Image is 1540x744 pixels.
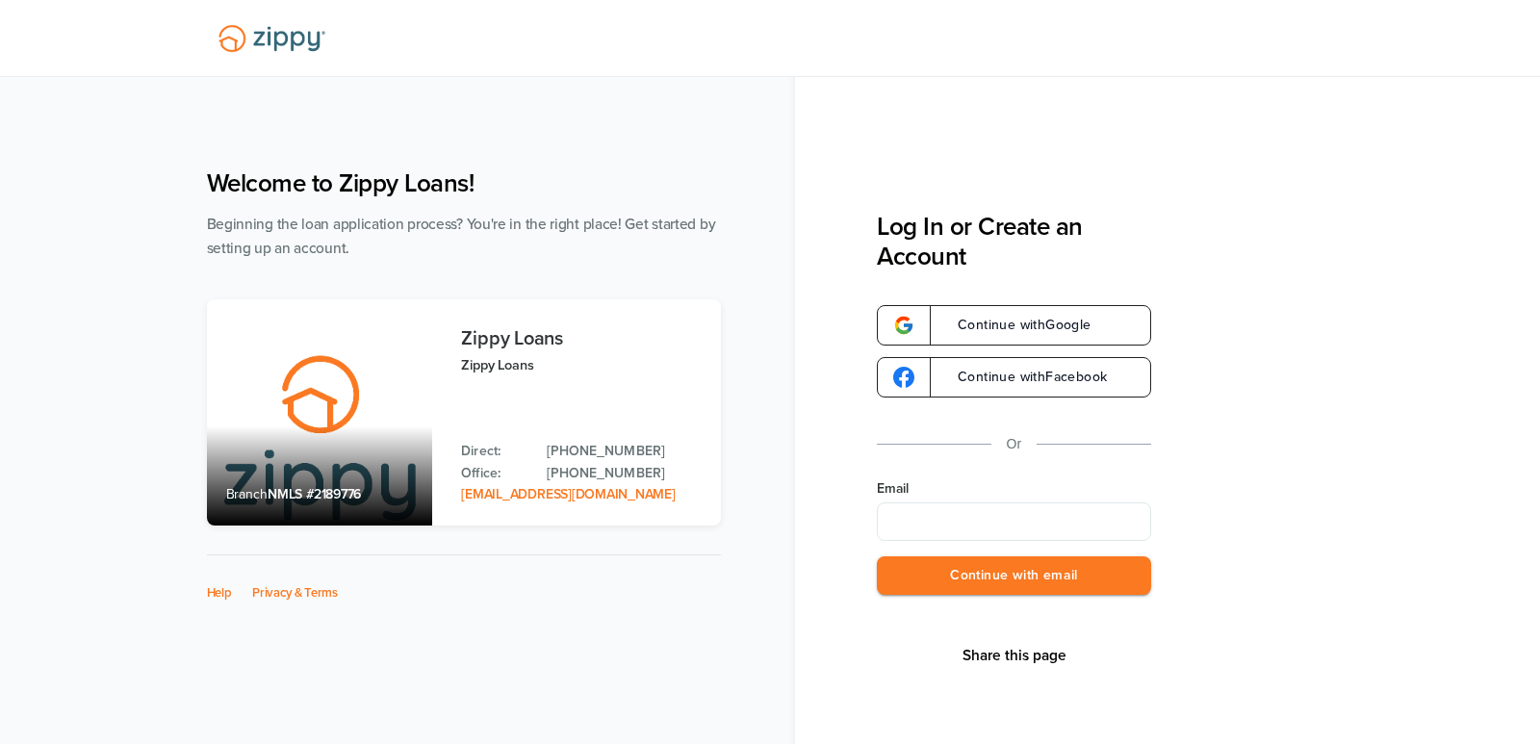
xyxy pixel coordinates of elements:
h3: Zippy Loans [461,328,701,349]
span: Continue with Google [938,319,1091,332]
a: google-logoContinue withFacebook [877,357,1151,398]
span: Continue with Facebook [938,371,1107,384]
button: Share This Page [957,646,1072,665]
input: Email Address [877,502,1151,541]
a: Privacy & Terms [252,585,338,601]
img: Lender Logo [207,16,337,61]
img: google-logo [893,315,914,336]
span: Branch [226,486,269,502]
a: Help [207,585,232,601]
button: Continue with email [877,556,1151,596]
p: Zippy Loans [461,354,701,376]
h1: Welcome to Zippy Loans! [207,168,721,198]
a: Office Phone: 512-975-2947 [547,463,701,484]
label: Email [877,479,1151,499]
span: Beginning the loan application process? You're in the right place! Get started by setting up an a... [207,216,716,257]
a: Direct Phone: 512-975-2947 [547,441,701,462]
h3: Log In or Create an Account [877,212,1151,271]
img: google-logo [893,367,914,388]
p: Office: [461,463,527,484]
p: Or [1007,432,1022,456]
a: google-logoContinue withGoogle [877,305,1151,346]
a: Email Address: zippyguide@zippymh.com [461,486,675,502]
p: Direct: [461,441,527,462]
span: NMLS #2189776 [268,486,361,502]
